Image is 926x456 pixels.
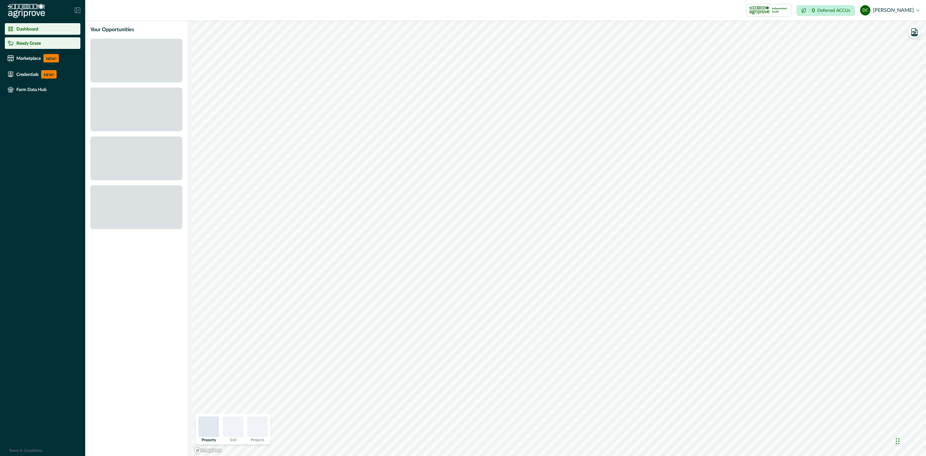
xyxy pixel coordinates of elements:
p: NEW! [43,54,59,62]
p: Property [202,438,216,442]
a: CredentialsNEW! [5,68,80,81]
button: dylan cronje[PERSON_NAME] [860,3,920,18]
a: Dashboard [5,23,80,35]
p: Deferred ACCUs [817,8,850,13]
div: Drag [896,432,900,451]
p: Ready Graze [16,41,41,46]
p: Your Opportunities [90,26,134,33]
a: Mapbox logo [194,447,222,454]
a: Ready Graze [5,37,80,49]
p: Soil [230,438,236,442]
img: certification logo [749,5,769,15]
button: certification logoIndependent Audit [746,4,791,17]
p: 0 [812,8,815,13]
a: MarketplaceNEW! [5,51,80,65]
p: NEW! [41,70,57,79]
p: Marketplace [16,56,41,61]
p: Farm Data Hub [16,87,47,92]
p: Credentials [16,72,39,77]
p: Independent Audit [772,7,788,14]
p: Projects [251,438,264,442]
p: Dashboard [16,26,38,32]
img: Logo [8,4,45,18]
a: Terms & Conditions [9,449,42,452]
a: Farm Data Hub [5,84,80,95]
iframe: Chat Widget [894,425,926,456]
